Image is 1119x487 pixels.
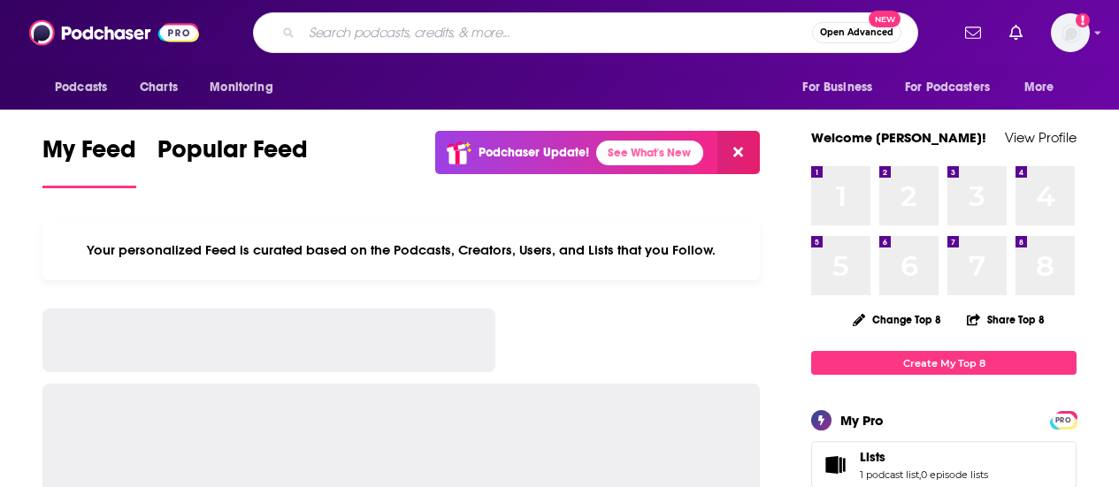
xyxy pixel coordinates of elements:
button: open menu [790,71,894,104]
span: PRO [1053,414,1074,427]
img: Podchaser - Follow, Share and Rate Podcasts [29,16,199,49]
span: Popular Feed [157,134,308,175]
div: Your personalized Feed is curated based on the Podcasts, Creators, Users, and Lists that you Follow. [42,220,760,280]
a: Create My Top 8 [811,351,1077,375]
a: PRO [1053,413,1074,426]
input: Search podcasts, credits, & more... [302,19,812,47]
a: Welcome [PERSON_NAME]! [811,129,986,146]
button: open menu [1012,71,1077,104]
span: More [1024,75,1054,100]
button: Show profile menu [1051,13,1090,52]
button: open menu [893,71,1016,104]
span: Logged in as mdekoning [1051,13,1090,52]
span: Charts [140,75,178,100]
span: , [919,468,921,481]
img: User Profile [1051,13,1090,52]
button: Open AdvancedNew [812,22,901,43]
span: For Podcasters [905,75,990,100]
span: Monitoring [210,75,272,100]
a: Popular Feed [157,134,308,188]
a: My Feed [42,134,136,188]
p: Podchaser Update! [479,145,589,160]
a: Show notifications dropdown [958,18,988,48]
span: My Feed [42,134,136,175]
a: Show notifications dropdown [1002,18,1030,48]
button: open menu [197,71,295,104]
a: 0 episode lists [921,468,988,481]
span: New [869,11,901,27]
button: Share Top 8 [966,302,1046,337]
span: Lists [860,449,885,465]
a: View Profile [1005,129,1077,146]
a: Lists [860,449,988,465]
a: Charts [128,71,188,104]
span: For Business [802,75,872,100]
a: Lists [817,453,853,477]
div: Search podcasts, credits, & more... [253,12,918,53]
button: open menu [42,71,130,104]
svg: Add a profile image [1076,13,1090,27]
span: Podcasts [55,75,107,100]
button: Change Top 8 [842,308,952,331]
div: My Pro [840,412,884,429]
span: Open Advanced [820,28,893,37]
a: 1 podcast list [860,468,919,481]
a: See What's New [596,141,703,165]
